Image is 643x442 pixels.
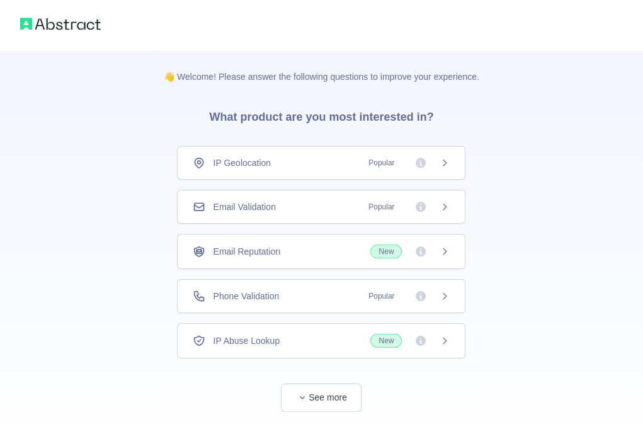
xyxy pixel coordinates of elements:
[361,201,402,213] span: Popular
[281,384,361,412] button: See more
[213,290,279,302] span: Phone Validation
[213,157,271,169] span: IP Geolocation
[370,334,402,348] span: New
[144,50,499,83] p: 👋 Welcome! Please answer the following questions to improve your experience.
[361,157,402,169] span: Popular
[213,201,275,213] span: Email Validation
[361,290,402,302] span: Popular
[189,83,453,146] h3: What product are you most interested in?
[370,245,402,258] span: New
[20,15,101,33] img: Abstract logo
[213,245,280,258] span: Email Reputation
[213,334,280,347] span: IP Abuse Lookup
